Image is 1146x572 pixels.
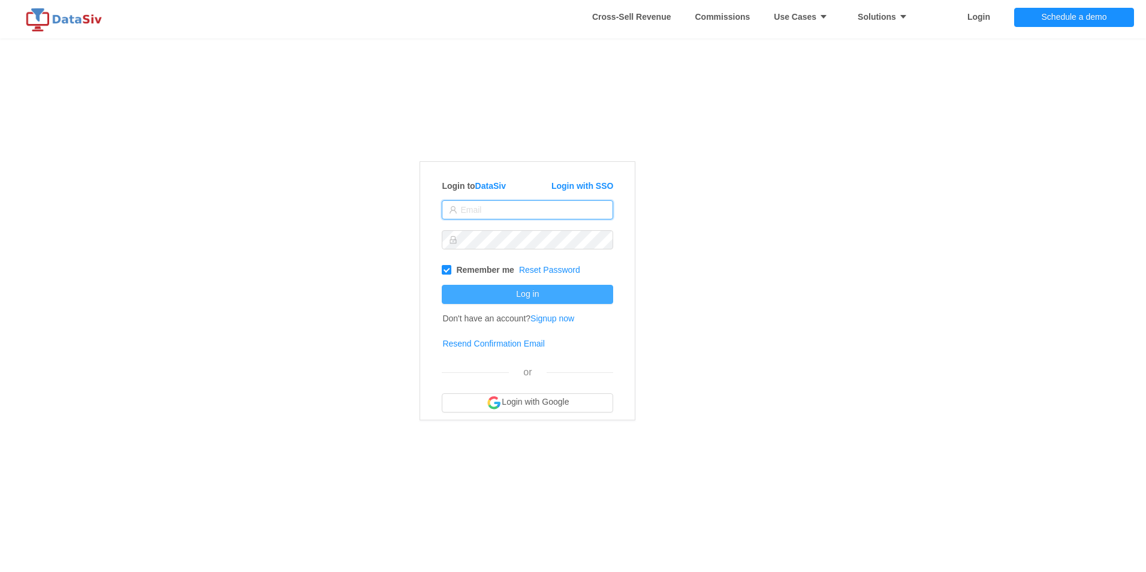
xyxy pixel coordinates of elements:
a: Login with SSO [551,181,613,191]
button: Log in [442,285,613,304]
a: Resend Confirmation Email [442,339,544,348]
button: Schedule a demo [1014,8,1134,27]
strong: Remember me [456,265,514,275]
a: DataSiv [475,181,506,191]
span: or [523,367,532,377]
i: icon: user [449,206,457,214]
a: Reset Password [519,265,580,275]
strong: Solutions [858,12,913,22]
strong: Use Cases [774,12,834,22]
img: logo [24,8,108,32]
button: Login with Google [442,393,613,413]
a: Signup now [530,314,574,323]
td: Don't have an account? [442,306,575,331]
i: icon: caret-down [896,13,907,21]
strong: Login to [442,181,506,191]
i: icon: caret-down [816,13,828,21]
i: icon: lock [449,236,457,244]
input: Email [442,200,613,219]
